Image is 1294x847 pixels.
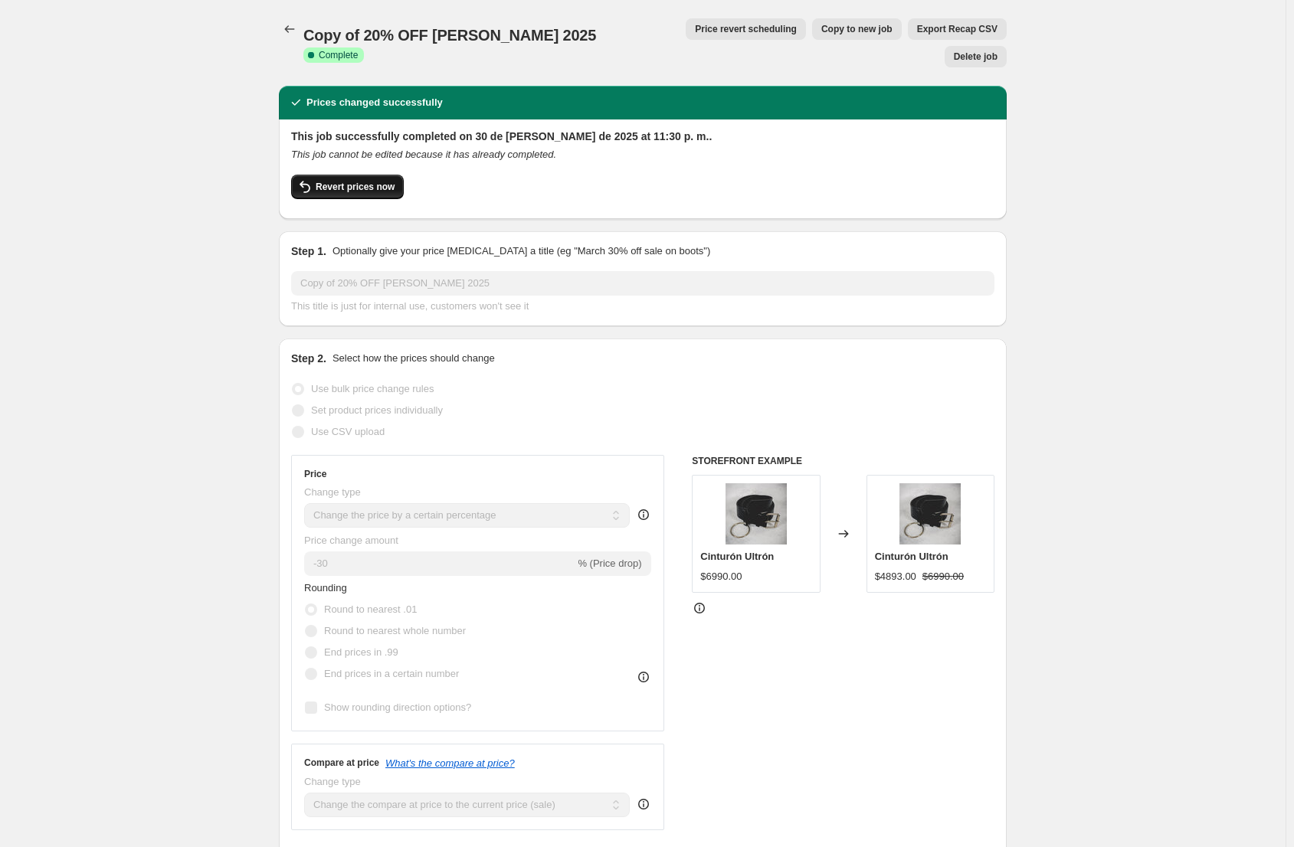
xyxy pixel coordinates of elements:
span: Round to nearest whole number [324,625,466,636]
span: End prices in a certain number [324,668,459,679]
span: Change type [304,486,361,498]
span: Price revert scheduling [695,23,797,35]
h6: STOREFRONT EXAMPLE [692,455,994,467]
span: % (Price drop) [578,558,641,569]
img: DSF4266-R_80x.jpg [899,483,961,544]
h2: Prices changed successfully [306,95,443,110]
button: Price revert scheduling [686,18,806,40]
span: Use CSV upload [311,426,385,437]
span: Cinturón Ultrón [875,551,948,562]
button: Export Recap CSV [908,18,1007,40]
span: Complete [319,49,358,61]
span: Change type [304,776,361,787]
span: Use bulk price change rules [311,383,434,394]
span: End prices in .99 [324,646,398,658]
h3: Price [304,468,326,480]
span: Rounding [304,582,347,594]
span: Revert prices now [316,181,395,193]
button: What's the compare at price? [385,757,515,769]
span: $6990.00 [922,571,964,582]
span: Round to nearest .01 [324,603,417,615]
img: DSF4266-R_80x.jpg [726,483,787,544]
button: Revert prices now [291,175,404,199]
div: help [636,507,651,522]
span: $4893.00 [875,571,916,582]
span: Show rounding direction options? [324,701,471,713]
p: Optionally give your price [MEDICAL_DATA] a title (eg "March 30% off sale on boots") [333,244,710,259]
button: Delete job [945,46,1007,67]
span: Copy to new job [821,23,893,35]
span: Copy of 20% OFF [PERSON_NAME] 2025 [303,27,596,44]
button: Copy to new job [812,18,902,40]
button: Price change jobs [279,18,300,40]
span: Cinturón Ultrón [700,551,774,562]
span: This title is just for internal use, customers won't see it [291,300,529,312]
input: 30% off holiday sale [291,271,994,296]
div: help [636,796,651,812]
h2: This job successfully completed on 30 de [PERSON_NAME] de 2025 at 11:30 p. m.. [291,129,994,144]
input: -15 [304,551,575,576]
span: Delete job [954,51,998,63]
h3: Compare at price [304,757,379,769]
p: Select how the prices should change [333,351,495,366]
h2: Step 2. [291,351,326,366]
span: Set product prices individually [311,404,443,416]
span: Price change amount [304,535,398,546]
i: This job cannot be edited because it has already completed. [291,149,556,160]
span: Export Recap CSV [917,23,998,35]
h2: Step 1. [291,244,326,259]
span: $6990.00 [700,571,742,582]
